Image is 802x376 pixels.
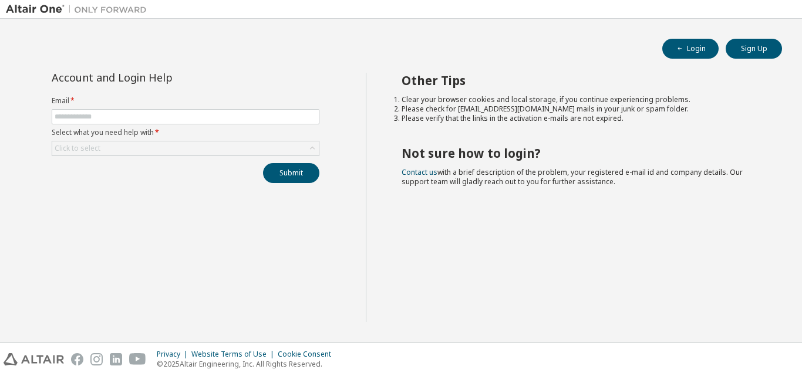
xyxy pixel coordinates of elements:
[263,163,319,183] button: Submit
[402,95,761,104] li: Clear your browser cookies and local storage, if you continue experiencing problems.
[402,73,761,88] h2: Other Tips
[52,73,266,82] div: Account and Login Help
[52,141,319,155] div: Click to select
[191,350,278,359] div: Website Terms of Use
[52,128,319,137] label: Select what you need help with
[278,350,338,359] div: Cookie Consent
[6,4,153,15] img: Altair One
[52,96,319,106] label: Email
[402,104,761,114] li: Please check for [EMAIL_ADDRESS][DOMAIN_NAME] mails in your junk or spam folder.
[662,39,719,59] button: Login
[157,350,191,359] div: Privacy
[55,144,100,153] div: Click to select
[157,359,338,369] p: © 2025 Altair Engineering, Inc. All Rights Reserved.
[402,114,761,123] li: Please verify that the links in the activation e-mails are not expired.
[129,353,146,365] img: youtube.svg
[71,353,83,365] img: facebook.svg
[110,353,122,365] img: linkedin.svg
[402,145,761,161] h2: Not sure how to login?
[402,167,743,187] span: with a brief description of the problem, your registered e-mail id and company details. Our suppo...
[402,167,437,177] a: Contact us
[4,353,64,365] img: altair_logo.svg
[90,353,103,365] img: instagram.svg
[726,39,782,59] button: Sign Up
